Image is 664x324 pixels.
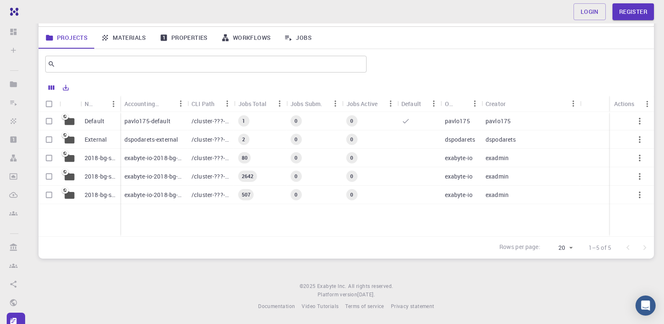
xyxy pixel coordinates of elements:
[107,97,120,111] button: Menu
[238,96,267,112] div: Jobs Total
[120,96,188,112] div: Accounting slug
[124,135,178,144] p: dspodarets-external
[384,97,397,110] button: Menu
[59,81,73,94] button: Export
[347,191,357,198] span: 0
[124,154,183,162] p: exabyte-io-2018-bg-study-phase-i-ph
[302,302,338,311] a: Video Tutorials
[7,8,18,16] img: logo
[397,96,441,112] div: Default
[347,154,357,161] span: 0
[187,96,234,112] div: CLI Path
[291,191,301,198] span: 0
[191,135,230,144] p: /cluster-???-home/dspodarets/dspodarets-external
[486,191,509,199] p: exadmin
[59,96,80,112] div: Icon
[85,172,116,181] p: 2018-bg-study-phase-III
[85,135,107,144] p: External
[291,136,301,143] span: 0
[468,97,481,110] button: Menu
[342,96,398,112] div: Jobs Active
[574,3,606,20] a: Login
[636,295,656,316] div: Open Intercom Messenger
[191,172,230,181] p: /cluster-???-share/groups/exabyte-io/exabyte-io-2018-bg-study-phase-iii
[277,27,318,49] a: Jobs
[234,96,287,112] div: Jobs Total
[290,96,323,112] div: Jobs Subm.
[85,117,104,125] p: Default
[506,97,519,110] button: Sort
[291,173,301,180] span: 0
[239,117,248,124] span: 1
[348,282,393,290] span: All rights reserved.
[191,96,214,112] div: CLI Path
[191,117,230,125] p: /cluster-???-home/pavlo175/pavlo175-default
[486,117,511,125] p: pavlo175
[318,290,357,299] span: Platform version
[391,302,434,311] a: Privacy statement
[486,135,516,144] p: dspodarets
[317,282,346,290] a: Exabyte Inc.
[238,154,251,161] span: 80
[610,96,654,112] div: Actions
[357,290,375,299] a: [DATE].
[214,27,278,49] a: Workflows
[85,191,116,199] p: 2018-bg-study-phase-I
[345,302,384,311] a: Terms of service
[445,96,455,112] div: Owner
[300,282,317,290] span: © 2025
[347,173,357,180] span: 0
[499,243,540,252] p: Rows per page:
[567,97,580,110] button: Menu
[589,244,611,252] p: 1–5 of 5
[486,96,506,112] div: Creator
[39,27,94,49] a: Projects
[445,154,473,162] p: exabyte-io
[445,135,475,144] p: dspodarets
[94,27,153,49] a: Materials
[441,96,482,112] div: Owner
[641,97,654,111] button: Menu
[346,96,378,112] div: Jobs Active
[445,191,473,199] p: exabyte-io
[191,191,230,199] p: /cluster-???-share/groups/exabyte-io/exabyte-io-2018-bg-study-phase-i
[286,96,342,112] div: Jobs Subm.
[174,97,187,110] button: Menu
[401,96,421,112] div: Default
[221,97,234,110] button: Menu
[486,154,509,162] p: exadmin
[357,291,375,298] span: [DATE] .
[329,97,342,110] button: Menu
[445,117,470,125] p: pavlo175
[153,27,214,49] a: Properties
[238,191,254,198] span: 507
[124,172,183,181] p: exabyte-io-2018-bg-study-phase-iii
[191,154,230,162] p: /cluster-???-share/groups/exabyte-io/exabyte-io-2018-bg-study-phase-i-ph
[124,117,171,125] p: pavlo175-default
[486,172,509,181] p: exadmin
[391,303,434,309] span: Privacy statement
[44,81,59,94] button: Columns
[239,136,248,143] span: 2
[427,97,441,110] button: Menu
[614,96,635,112] div: Actions
[291,154,301,161] span: 0
[345,303,384,309] span: Terms of service
[291,117,301,124] span: 0
[124,191,183,199] p: exabyte-io-2018-bg-study-phase-i
[481,96,580,112] div: Creator
[302,303,338,309] span: Video Tutorials
[258,302,295,311] a: Documentation
[317,283,346,289] span: Exabyte Inc.
[445,172,473,181] p: exabyte-io
[455,97,468,110] button: Sort
[93,97,107,111] button: Sort
[124,96,161,112] div: Accounting slug
[347,136,357,143] span: 0
[347,117,357,124] span: 0
[544,242,575,254] div: 20
[273,97,286,110] button: Menu
[238,173,257,180] span: 2642
[85,96,93,112] div: Name
[612,3,654,20] a: Register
